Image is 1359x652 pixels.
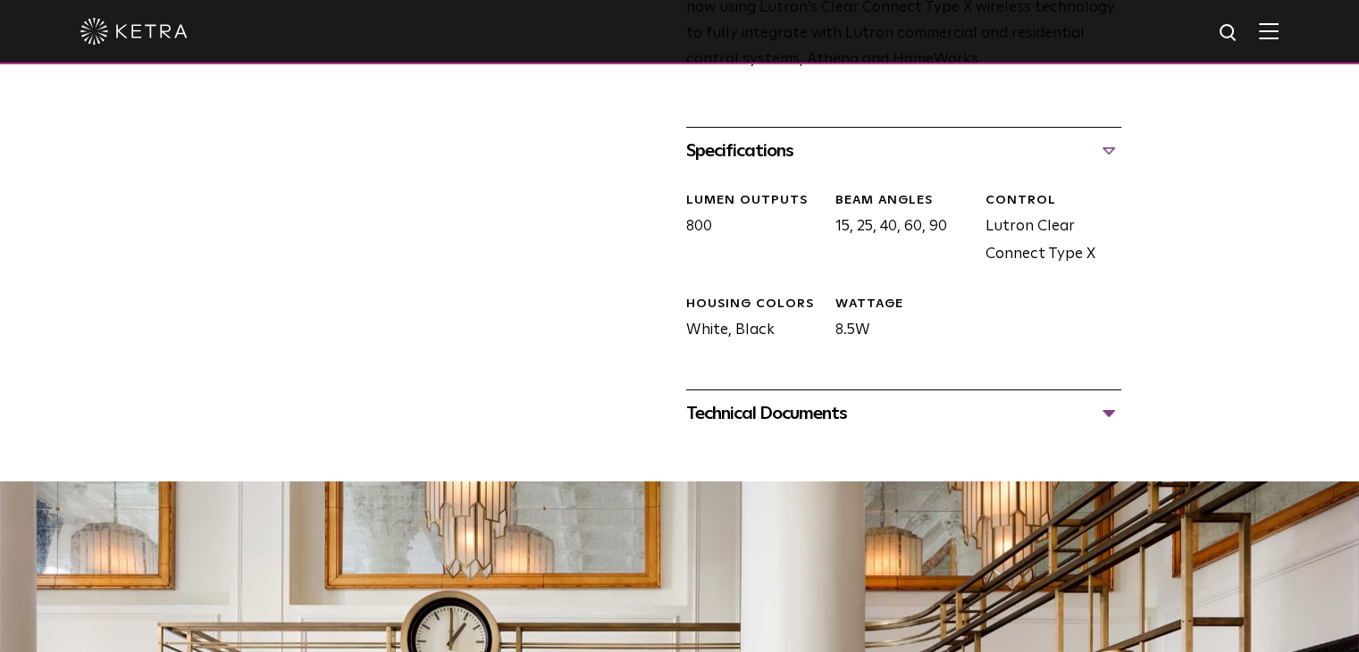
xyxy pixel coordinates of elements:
[686,137,1121,165] div: Specifications
[686,399,1121,428] div: Technical Documents
[822,192,971,269] div: 15, 25, 40, 60, 90
[971,192,1120,269] div: Lutron Clear Connect Type X
[673,192,822,269] div: 800
[1218,22,1240,45] img: search icon
[1259,22,1279,39] img: Hamburger%20Nav.svg
[673,296,822,345] div: White, Black
[822,296,971,345] div: 8.5W
[835,192,971,210] div: Beam Angles
[80,18,188,45] img: ketra-logo-2019-white
[686,192,822,210] div: LUMEN OUTPUTS
[835,296,971,313] div: WATTAGE
[686,296,822,313] div: HOUSING COLORS
[985,192,1120,210] div: CONTROL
